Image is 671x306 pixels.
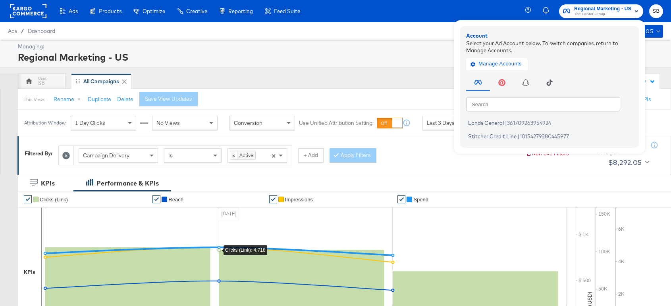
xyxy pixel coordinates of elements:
[234,119,262,126] span: Conversion
[299,119,374,127] label: Use Unified Attribution Setting:
[40,197,68,203] span: Clicks (Link)
[83,78,119,85] div: All Campaigns
[605,156,651,169] button: $8,292.05
[28,28,55,34] a: Dashboard
[466,58,528,70] button: Manage Accounts
[41,179,55,188] div: KPIs
[269,195,277,203] a: ✔
[99,8,121,14] span: Products
[168,197,183,203] span: Reach
[472,59,522,69] span: Manage Accounts
[38,79,45,87] div: SB
[652,7,660,16] span: SB
[69,8,78,14] span: Ads
[25,150,52,157] div: Filtered By:
[18,50,661,64] div: Regional Marketing - US
[17,28,28,34] span: /
[397,195,405,203] a: ✔
[505,120,507,126] span: |
[156,119,180,126] span: No Views
[75,79,80,83] div: Drag to reorder tab
[574,11,631,17] span: The CoStar Group
[559,4,643,18] button: Regional Marketing - USThe CoStar Group
[117,96,133,103] button: Delete
[520,133,569,139] span: 10154279280445977
[24,195,32,203] a: ✔
[274,8,300,14] span: Feed Suite
[143,8,165,14] span: Optimize
[468,120,504,126] span: Lands General
[75,119,105,126] span: 1 Day Clicks
[8,28,17,34] span: Ads
[230,151,237,159] span: ×
[186,8,207,14] span: Creative
[413,197,428,203] span: Spend
[18,43,661,50] div: Managing:
[228,8,253,14] span: Reporting
[466,39,633,54] div: Select your Ad Account below. To switch companies, return to Manage Accounts.
[168,152,173,159] span: Is
[427,119,455,126] span: Last 3 Days
[237,151,255,159] span: Active
[285,197,313,203] span: Impressions
[24,268,35,276] div: KPIs
[48,92,89,107] button: Rename
[152,195,160,203] a: ✔
[88,96,111,103] button: Duplicate
[24,96,45,103] div: This View:
[649,4,663,18] button: SB
[272,151,276,159] span: ×
[24,120,67,126] div: Attribution Window:
[518,133,520,139] span: |
[468,133,517,139] span: Stitcher Credit Line
[608,157,642,168] div: $8,292.05
[298,148,324,163] button: + Add
[507,120,551,126] span: 361709263954924
[83,152,129,159] span: Campaign Delivery
[270,149,277,162] span: Clear all
[574,5,631,13] span: Regional Marketing - US
[466,32,633,40] div: Account
[96,179,159,188] div: Performance & KPIs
